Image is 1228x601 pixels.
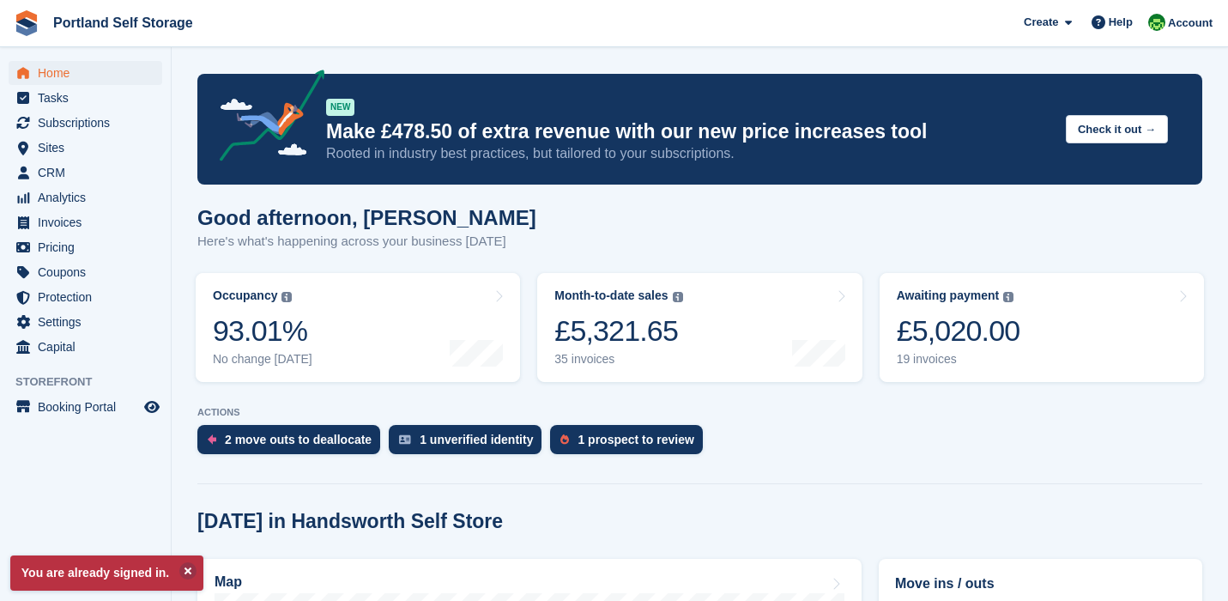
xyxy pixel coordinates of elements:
[38,111,141,135] span: Subscriptions
[38,210,141,234] span: Invoices
[326,144,1052,163] p: Rooted in industry best practices, but tailored to your subscriptions.
[554,288,668,303] div: Month-to-date sales
[1109,14,1133,31] span: Help
[880,273,1204,382] a: Awaiting payment £5,020.00 19 invoices
[9,86,162,110] a: menu
[326,99,354,116] div: NEW
[142,397,162,417] a: Preview store
[9,310,162,334] a: menu
[197,206,536,229] h1: Good afternoon, [PERSON_NAME]
[9,285,162,309] a: menu
[38,136,141,160] span: Sites
[554,313,682,349] div: £5,321.65
[9,395,162,419] a: menu
[38,260,141,284] span: Coupons
[196,273,520,382] a: Occupancy 93.01% No change [DATE]
[399,434,411,445] img: verify_identity-adf6edd0f0f0b5bbfe63781bf79b02c33cf7c696d77639b501bdc392416b5a36.svg
[9,136,162,160] a: menu
[38,61,141,85] span: Home
[10,555,203,591] p: You are already signed in.
[281,292,292,302] img: icon-info-grey-7440780725fd019a000dd9b08b2336e03edf1995a4989e88bcd33f0948082b44.svg
[9,335,162,359] a: menu
[560,434,569,445] img: prospect-51fa495bee0391a8d652442698ab0144808aea92771e9ea1ae160a38d050c398.svg
[895,574,1186,594] h2: Move ins / outs
[14,10,39,36] img: stora-icon-8386f47178a22dfd0bd8f6a31ec36ba5ce8667c1dd55bd0f319d3a0aa187defe.svg
[38,161,141,185] span: CRM
[38,310,141,334] span: Settings
[9,210,162,234] a: menu
[1168,15,1213,32] span: Account
[225,433,372,446] div: 2 move outs to deallocate
[38,86,141,110] span: Tasks
[213,352,312,367] div: No change [DATE]
[897,288,1000,303] div: Awaiting payment
[208,434,216,445] img: move_outs_to_deallocate_icon-f764333ba52eb49d3ac5e1228854f67142a1ed5810a6f6cc68b1a99e826820c5.svg
[213,288,277,303] div: Occupancy
[15,373,171,391] span: Storefront
[9,260,162,284] a: menu
[9,235,162,259] a: menu
[389,425,550,463] a: 1 unverified identity
[197,425,389,463] a: 2 move outs to deallocate
[1003,292,1013,302] img: icon-info-grey-7440780725fd019a000dd9b08b2336e03edf1995a4989e88bcd33f0948082b44.svg
[205,70,325,167] img: price-adjustments-announcement-icon-8257ccfd72463d97f412b2fc003d46551f7dbcb40ab6d574587a9cd5c0d94...
[38,235,141,259] span: Pricing
[554,352,682,367] div: 35 invoices
[197,232,536,252] p: Here's what's happening across your business [DATE]
[215,574,242,590] h2: Map
[197,510,503,533] h2: [DATE] in Handsworth Self Store
[578,433,693,446] div: 1 prospect to review
[9,61,162,85] a: menu
[673,292,683,302] img: icon-info-grey-7440780725fd019a000dd9b08b2336e03edf1995a4989e88bcd33f0948082b44.svg
[1148,14,1165,31] img: Ryan Stevens
[9,185,162,209] a: menu
[420,433,533,446] div: 1 unverified identity
[9,161,162,185] a: menu
[537,273,862,382] a: Month-to-date sales £5,321.65 35 invoices
[197,407,1202,418] p: ACTIONS
[550,425,711,463] a: 1 prospect to review
[326,119,1052,144] p: Make £478.50 of extra revenue with our new price increases tool
[38,285,141,309] span: Protection
[213,313,312,349] div: 93.01%
[38,185,141,209] span: Analytics
[46,9,200,37] a: Portland Self Storage
[1066,115,1168,143] button: Check it out →
[1024,14,1058,31] span: Create
[897,313,1020,349] div: £5,020.00
[897,352,1020,367] div: 19 invoices
[9,111,162,135] a: menu
[38,395,141,419] span: Booking Portal
[38,335,141,359] span: Capital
